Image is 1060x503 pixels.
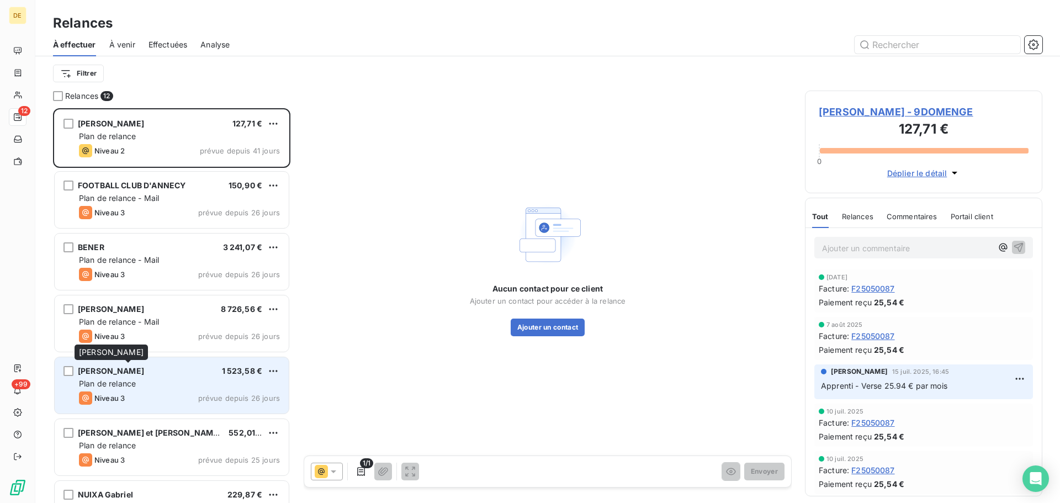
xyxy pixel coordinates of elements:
span: [PERSON_NAME] et [PERSON_NAME] [78,428,221,437]
span: À effectuer [53,39,96,50]
span: +99 [12,379,30,389]
span: À venir [109,39,135,50]
span: Niveau 3 [94,394,125,403]
span: Relances [842,212,873,221]
span: Paiement reçu [819,344,872,356]
h3: 127,71 € [819,119,1029,141]
span: 12 [100,91,113,101]
span: 10 juil. 2025 [826,456,863,462]
span: Facture : [819,417,849,428]
button: Déplier le détail [884,167,964,179]
span: [PERSON_NAME] [79,347,144,357]
span: 3 241,07 € [223,242,263,252]
span: [PERSON_NAME] [831,367,888,377]
span: F25050087 [851,330,894,342]
span: NUIXA Gabriel [78,490,133,499]
span: Facture : [819,464,849,476]
span: Niveau 3 [94,456,125,464]
input: Rechercher [855,36,1020,54]
span: Portail client [951,212,993,221]
span: prévue depuis 25 jours [198,456,280,464]
span: 1 523,58 € [222,366,263,375]
span: Ajouter un contact pour accéder à la relance [470,296,626,305]
span: Niveau 2 [94,146,125,155]
span: prévue depuis 41 jours [200,146,280,155]
button: Envoyer [744,463,785,480]
span: F25050087 [851,464,894,476]
span: prévue depuis 26 jours [198,394,280,403]
span: Paiement reçu [819,296,872,308]
span: 15 juil. 2025, 16:45 [892,368,949,375]
span: FOOTBALL CLUB D'ANNECY [78,181,185,190]
span: [DATE] [826,274,847,280]
img: Logo LeanPay [9,479,26,496]
div: Open Intercom Messenger [1022,465,1049,492]
span: Plan de relance [79,131,136,141]
span: 127,71 € [232,119,262,128]
span: Facture : [819,330,849,342]
span: [PERSON_NAME] - 9DOMENGE [819,104,1029,119]
span: Apprenti - Verse 25.94 € par mois [821,381,947,390]
span: 25,54 € [874,296,904,308]
span: Niveau 3 [94,332,125,341]
span: Effectuées [149,39,188,50]
span: prévue depuis 26 jours [198,332,280,341]
span: [PERSON_NAME] [78,119,144,128]
span: Plan de relance - Mail [79,193,159,203]
span: 229,87 € [227,490,262,499]
span: [PERSON_NAME] [78,304,144,314]
span: Niveau 3 [94,208,125,217]
span: Plan de relance [79,379,136,388]
img: Empty state [512,199,583,270]
button: Ajouter un contact [511,319,585,336]
span: 0 [817,157,821,166]
span: 1/1 [360,458,373,468]
div: grid [53,108,290,503]
span: 8 726,56 € [221,304,263,314]
span: 552,01 € [229,428,262,437]
h3: Relances [53,13,113,33]
span: prévue depuis 26 jours [198,208,280,217]
span: 10 juil. 2025 [826,408,863,415]
span: Tout [812,212,829,221]
span: Paiement reçu [819,431,872,442]
span: F25050087 [851,417,894,428]
span: 25,54 € [874,431,904,442]
span: Paiement reçu [819,478,872,490]
span: Commentaires [887,212,937,221]
span: 25,54 € [874,478,904,490]
div: DE [9,7,26,24]
span: 12 [18,106,30,116]
span: BENER [78,242,104,252]
span: Facture : [819,283,849,294]
span: F25050087 [851,283,894,294]
span: Déplier le détail [887,167,947,179]
span: prévue depuis 26 jours [198,270,280,279]
span: Plan de relance - Mail [79,317,159,326]
span: [PERSON_NAME] [78,366,144,375]
span: 25,54 € [874,344,904,356]
span: Relances [65,91,98,102]
span: Plan de relance - Mail [79,255,159,264]
span: Niveau 3 [94,270,125,279]
button: Filtrer [53,65,104,82]
span: 150,90 € [229,181,262,190]
span: 7 août 2025 [826,321,863,328]
span: Aucun contact pour ce client [492,283,603,294]
span: Plan de relance [79,441,136,450]
span: Analyse [200,39,230,50]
